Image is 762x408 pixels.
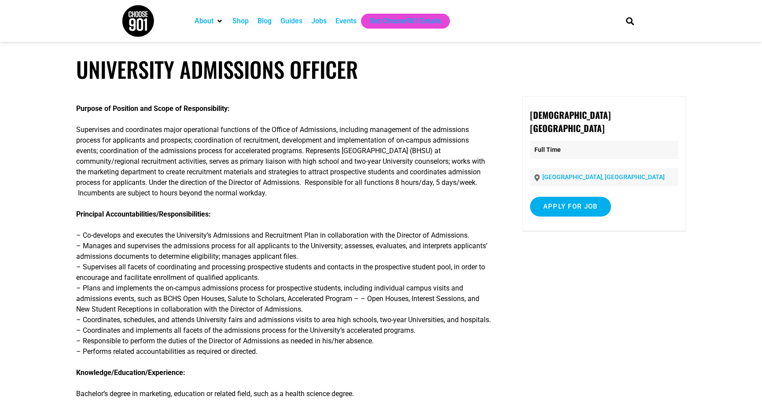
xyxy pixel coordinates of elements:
[76,210,211,218] strong: Principal Accountabilities/Responsibilities:
[232,16,249,26] a: Shop
[311,16,327,26] a: Jobs
[258,16,272,26] a: Blog
[530,141,678,159] p: Full Time
[190,14,611,29] nav: Main nav
[76,368,185,377] strong: Knowledge/Education/Experience:
[195,16,214,26] a: About
[530,197,611,217] input: Apply for job
[335,16,357,26] a: Events
[622,14,637,28] div: Search
[76,56,686,82] h1: University Admissions Officer
[76,230,492,357] p: – Co-develops and executes the University’s Admissions and Recruitment Plan in collaboration with...
[280,16,302,26] a: Guides
[542,173,665,180] a: [GEOGRAPHIC_DATA], [GEOGRAPHIC_DATA]
[76,125,492,198] p: Supervises and coordinates major operational functions of the Office of Admissions, including man...
[76,389,492,399] p: Bachelor’s degree in marketing, education or related field, such as a health science degree.
[190,14,228,29] div: About
[370,16,441,26] a: Get Choose901 Emails
[530,108,611,135] strong: [DEMOGRAPHIC_DATA][GEOGRAPHIC_DATA]
[76,104,230,113] strong: Purpose of Position and Scope of Responsibility:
